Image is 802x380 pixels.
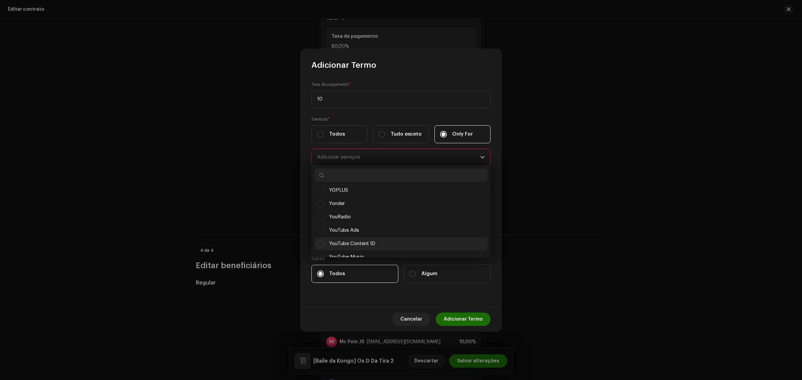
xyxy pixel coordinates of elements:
span: Todos [329,131,345,138]
span: YouTube Content ID [329,240,375,247]
span: Cancelar [400,313,422,326]
div: Adicionar serviços [317,149,480,166]
small: Serviços [311,116,327,123]
span: Adicionar Termo [444,313,483,326]
small: Canais [311,255,324,262]
span: YGPLUS [329,187,348,194]
small: Taxa de pagamento [311,81,349,88]
button: Cancelar [392,313,430,326]
input: Insira um valor entre 0.00 e 100.00 [311,90,491,108]
span: YouTube Music [329,253,364,261]
li: Yonder [314,197,488,210]
li: YGPLUS [314,184,488,197]
li: YouTube Ads [314,224,488,237]
span: Todos [329,270,345,277]
span: Yonder [329,200,345,207]
span: Only For [452,131,473,138]
span: Adicionar Termo [311,60,376,70]
span: YouTube Ads [329,227,359,234]
li: YouRadio [314,210,488,224]
span: YouRadio [329,213,351,221]
span: Tudo exceto [391,131,422,138]
button: Adicionar Termo [436,313,491,326]
span: Algum [421,270,437,277]
li: YouTube Music [314,250,488,264]
ul: Option List [312,141,490,360]
li: YouTube Content ID [314,237,488,250]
